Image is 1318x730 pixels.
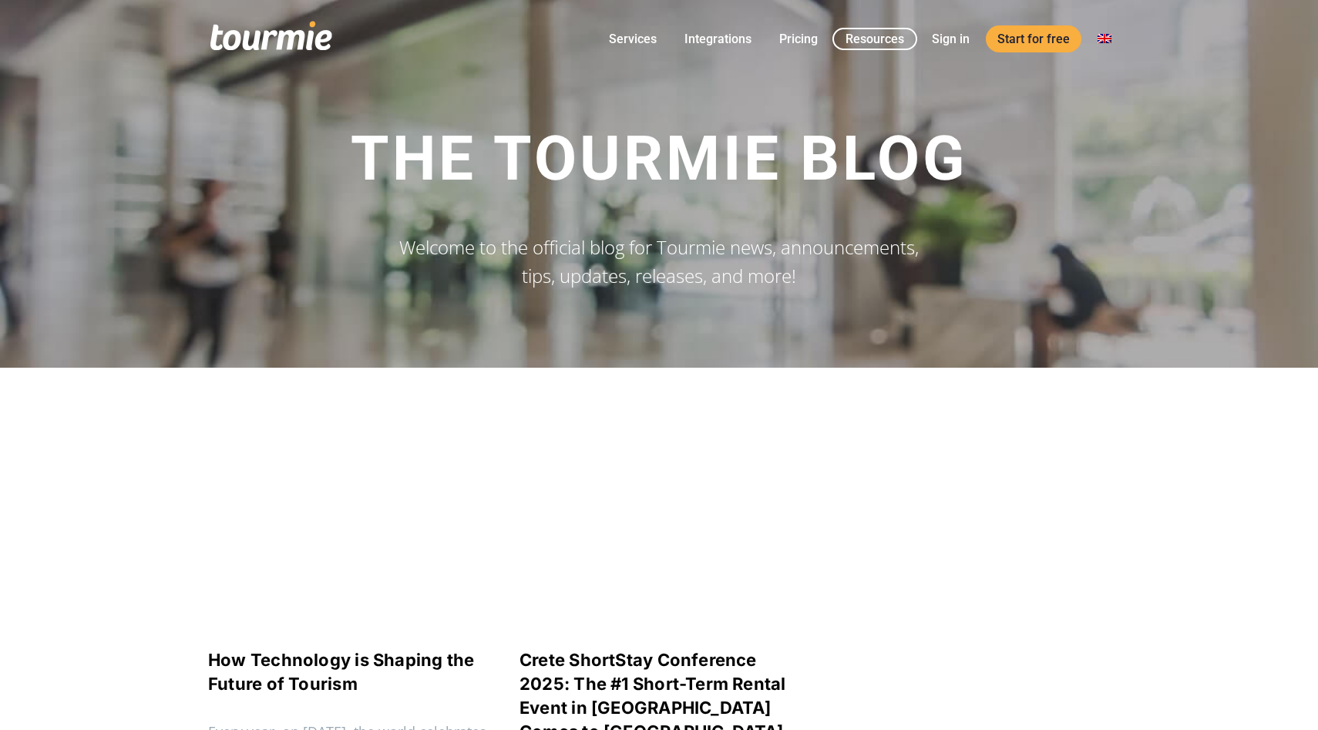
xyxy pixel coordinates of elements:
[399,234,919,288] span: Welcome to the official blog for Tourmie news, announcements, tips, updates, releases, and more!
[768,29,829,49] a: Pricing
[986,25,1081,52] a: Start for free
[1086,29,1123,49] a: Switch to
[832,28,917,50] a: Resources
[208,650,474,694] a: How Technology is Shaping the Future of Tourism
[597,29,668,49] a: Services
[920,29,981,49] a: Sign in
[351,123,968,195] span: The Tourmie Blog
[673,29,763,49] a: Integrations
